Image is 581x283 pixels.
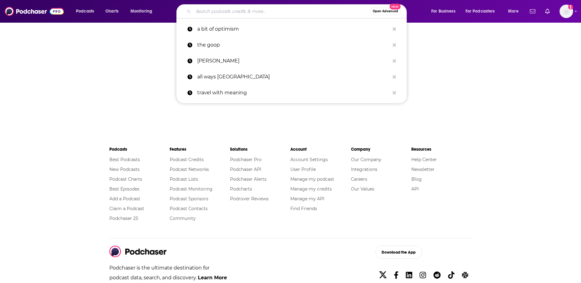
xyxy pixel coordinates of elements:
[373,10,398,13] span: Open Advanced
[290,196,324,202] a: Manage my API
[290,206,317,211] a: Find Friends
[126,6,160,16] button: open menu
[446,268,457,282] a: TikTok
[431,7,455,16] span: For Business
[176,85,407,101] a: travel with meaning
[170,186,213,192] a: Podcast Monitoring
[5,6,64,17] img: Podchaser - Follow, Share and Rate Podcasts
[176,21,407,37] a: a bit of optimism
[170,176,198,182] a: Podcast Lists
[176,53,407,69] a: [PERSON_NAME]
[230,157,262,162] a: Podchaser Pro
[290,186,332,192] a: Manage my credits
[290,176,334,182] a: Manage my podcast
[543,6,552,17] a: Show notifications dropdown
[170,206,208,211] a: Podcast Contacts
[427,6,463,16] button: open menu
[170,216,196,221] a: Community
[411,186,419,192] a: API
[230,176,266,182] a: Podchaser Alerts
[176,37,407,53] a: the goop
[290,144,351,155] li: Account
[417,268,428,282] a: Instagram
[391,268,401,282] a: Facebook
[351,176,367,182] a: Careers
[109,216,138,221] a: Podchaser 25
[72,6,102,16] button: open menu
[105,7,119,16] span: Charts
[170,167,209,172] a: Podcast Networks
[411,157,437,162] a: Help Center
[351,157,381,162] a: Our Company
[351,167,377,172] a: Integrations
[466,7,495,16] span: For Podcasters
[560,5,573,18] img: User Profile
[176,69,407,85] a: all ways [GEOGRAPHIC_DATA]
[109,196,140,202] a: Add a Podcast
[370,8,401,15] button: Open AdvancedNew
[568,5,573,9] svg: Add a profile image
[351,186,374,192] a: Our Values
[109,176,142,182] a: Podcast Charts
[198,275,227,281] a: Learn More
[76,7,94,16] span: Podcasts
[290,167,316,172] a: User Profile
[230,186,252,192] a: Podcharts
[170,157,204,162] a: Podcast Credits
[197,21,390,37] p: a bit of optimism
[109,246,167,257] img: Podchaser - Follow, Share and Rate Podcasts
[101,6,122,16] a: Charts
[462,6,504,16] button: open menu
[390,4,401,9] span: New
[504,6,526,16] button: open menu
[109,206,144,211] a: Claim a Podcast
[197,37,390,53] p: the goop
[377,268,389,282] a: X/Twitter
[560,5,573,18] span: Logged in as WE_Broadcast1
[109,167,140,172] a: New Podcasts
[109,186,139,192] a: Best Episodes
[290,157,328,162] a: Account Settings
[109,157,140,162] a: Best Podcasts
[431,268,443,282] a: Reddit
[459,268,471,282] a: Slack
[527,6,538,17] a: Show notifications dropdown
[182,4,413,18] div: Search podcasts, credits, & more...
[351,144,411,155] li: Company
[411,167,435,172] a: Newsletter
[130,7,152,16] span: Monitoring
[230,196,269,202] a: Podrover Reviews
[508,7,519,16] span: More
[230,167,261,172] a: Podchaser API
[170,196,208,202] a: Podcast Sponsors
[560,5,573,18] button: Show profile menu
[411,144,472,155] li: Resources
[109,144,170,155] li: Podcasts
[193,6,370,16] input: Search podcasts, credits, & more...
[170,144,230,155] li: Features
[197,85,390,101] p: travel with meaning
[197,69,390,85] p: all ways west seattle
[197,53,390,69] p: Chris Williamson
[230,144,290,155] li: Solutions
[375,246,422,259] button: Download the App
[403,268,415,282] a: Linkedin
[411,176,422,182] a: Blog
